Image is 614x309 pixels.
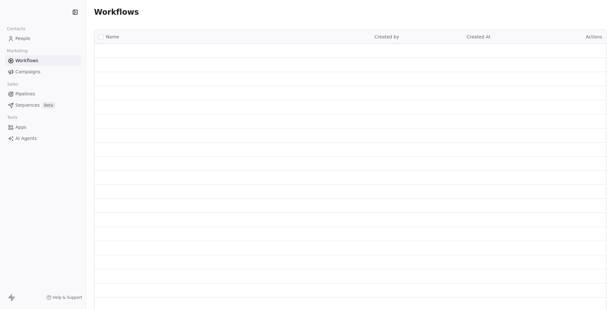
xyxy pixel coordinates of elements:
span: Beta [42,102,55,109]
span: Created At [467,34,491,39]
a: AI Agents [5,133,81,144]
span: Help & Support [53,295,82,300]
span: Contacts [4,24,28,34]
a: Pipelines [5,89,81,99]
span: Workflows [94,8,139,17]
span: People [15,35,30,42]
span: Workflows [15,57,38,64]
span: Pipelines [15,91,35,97]
span: Tools [4,113,20,122]
a: Help & Support [46,295,82,300]
span: Apps [15,124,27,131]
a: Apps [5,122,81,133]
span: Campaigns [15,69,40,75]
span: Actions [586,34,602,39]
span: Sales [4,79,21,89]
span: AI Agents [15,135,37,142]
span: Sequences [15,102,40,109]
a: Workflows [5,55,81,66]
a: Campaigns [5,67,81,77]
span: Marketing [4,46,30,56]
span: Created by [374,34,399,39]
span: Name [106,34,119,40]
a: People [5,33,81,44]
a: SequencesBeta [5,100,81,110]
